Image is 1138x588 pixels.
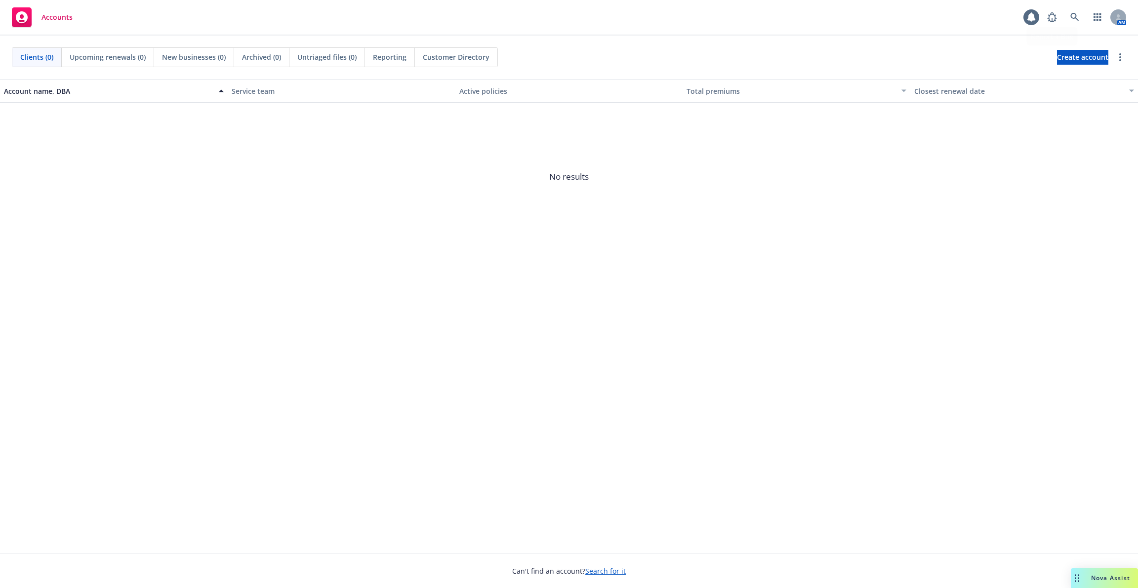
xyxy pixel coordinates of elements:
a: Accounts [8,3,77,31]
span: Archived (0) [242,52,281,62]
span: Reporting [373,52,406,62]
span: Customer Directory [423,52,489,62]
span: New businesses (0) [162,52,226,62]
span: Accounts [41,13,73,21]
a: more [1114,51,1126,63]
div: Active policies [459,86,679,96]
span: Nova Assist [1091,574,1130,582]
span: Can't find an account? [512,566,626,576]
a: Search for it [585,566,626,576]
a: Create account [1057,50,1108,65]
div: Closest renewal date [914,86,1123,96]
button: Service team [228,79,455,103]
span: Untriaged files (0) [297,52,357,62]
a: Search [1065,7,1085,27]
div: Account name, DBA [4,86,213,96]
span: Create account [1057,48,1108,67]
a: Report a Bug [1042,7,1062,27]
span: Clients (0) [20,52,53,62]
button: Nova Assist [1071,568,1138,588]
a: Switch app [1088,7,1107,27]
span: Upcoming renewals (0) [70,52,146,62]
div: Total premiums [687,86,895,96]
div: Service team [232,86,451,96]
button: Closest renewal date [910,79,1138,103]
button: Total premiums [683,79,910,103]
div: Drag to move [1071,568,1083,588]
button: Active policies [455,79,683,103]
